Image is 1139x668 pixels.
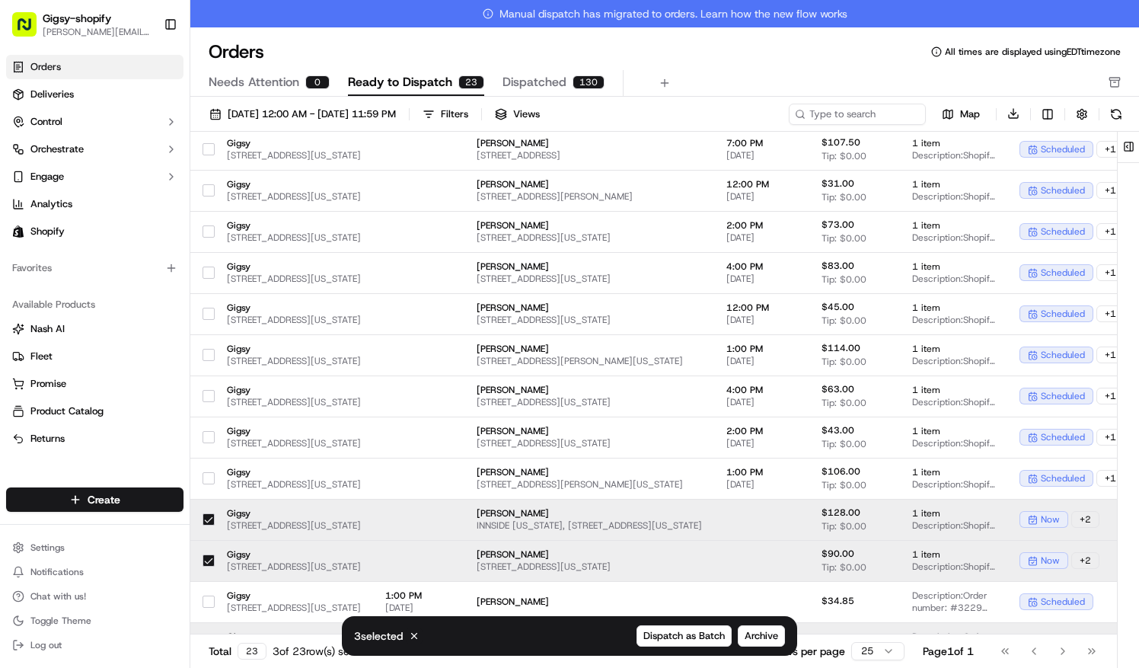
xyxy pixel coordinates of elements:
div: + 1 [1096,305,1125,322]
h1: Orders [209,40,264,64]
span: [PERSON_NAME] [47,235,123,248]
p: Rows per page [771,644,845,659]
span: Tip: $0.00 [822,561,866,574]
span: [STREET_ADDRESS][US_STATE] [227,232,361,244]
button: Refresh [1105,104,1127,125]
button: Create [6,487,183,512]
span: [STREET_ADDRESS][US_STATE] [477,273,702,285]
span: [PERSON_NAME] [47,276,123,289]
span: 7:00 PM [726,137,797,149]
span: [PERSON_NAME] [477,219,702,232]
span: Views [513,107,540,121]
span: scheduled [1041,390,1085,402]
p: Welcome 👋 [15,60,277,85]
div: Start new chat [69,145,250,160]
span: Gigsy [227,425,361,437]
span: Archive [745,629,778,643]
span: [STREET_ADDRESS][US_STATE] [227,273,361,285]
div: Total [209,643,266,660]
span: Description: Order number: #3229 for [PERSON_NAME] [912,590,995,614]
span: Description: Shopify Order #3327 for [PERSON_NAME] [912,149,995,161]
span: Dispatched [502,73,566,91]
span: Needs Attention [209,73,299,91]
button: Fleet [6,344,183,369]
span: Tip: $0.00 [822,273,866,286]
img: Sarah Lucier [15,221,40,245]
span: [DATE] [385,602,452,614]
span: [PERSON_NAME] [477,343,702,355]
span: [PERSON_NAME] [477,507,702,519]
span: Tip: $0.00 [822,150,866,162]
span: [STREET_ADDRESS][US_STATE] [477,396,702,408]
span: 1:00 PM [726,466,797,478]
span: [PERSON_NAME] [477,548,702,561]
span: [STREET_ADDRESS][US_STATE] [477,232,702,244]
span: Description: Shopify Order #3256 for [PERSON_NAME] [912,561,995,573]
span: Tip: $0.00 [822,191,866,203]
span: [STREET_ADDRESS][PERSON_NAME][US_STATE] [477,355,702,367]
span: [STREET_ADDRESS][US_STATE] [227,519,361,532]
button: [PERSON_NAME][EMAIL_ADDRESS][DOMAIN_NAME] [43,26,152,38]
span: [DATE] [726,232,797,244]
span: [STREET_ADDRESS][US_STATE] [227,355,361,367]
img: Masood Aslam [15,262,40,286]
button: Gigsy-shopify [43,11,111,26]
button: Engage [6,165,183,189]
span: $106.00 [822,465,860,478]
span: Analytics [30,197,72,211]
span: [PERSON_NAME] [477,466,702,478]
span: Description: Order number: #3230 for [PERSON_NAME] [912,631,995,655]
a: 📗Knowledge Base [9,334,123,361]
div: + 1 [1096,470,1125,487]
span: 2:00 PM [726,425,797,437]
button: Nash AI [6,317,183,341]
span: API Documentation [144,340,244,355]
span: $43.00 [822,424,854,436]
span: All times are displayed using EDT timezone [945,46,1121,58]
button: Toggle Theme [6,610,183,631]
span: [PERSON_NAME] [477,302,702,314]
span: 1:00 PM [385,590,452,602]
span: Description: Shopify Order #3280 for [PERSON_NAME] [912,478,995,491]
span: Description: Shopify Order #3328 for [PERSON_NAME] [912,396,995,408]
span: [DATE] [726,396,797,408]
span: now [1041,513,1060,526]
span: $90.00 [822,548,854,560]
span: Tip: $0.00 [822,232,866,245]
span: Tip: $0.00 [822,397,866,409]
span: 1 item [912,548,995,561]
span: 1 item [912,302,995,314]
button: Settings [6,537,183,558]
span: Log out [30,639,62,651]
a: Nash AI [12,322,177,336]
a: Returns [12,432,177,446]
span: Engage [30,170,64,184]
div: 0 [305,75,330,89]
span: 1 item [912,384,995,396]
span: 1 item [912,343,995,355]
span: 2:00 PM [726,219,797,232]
span: scheduled [1041,308,1085,320]
span: [STREET_ADDRESS][US_STATE] [227,602,361,614]
span: [STREET_ADDRESS][US_STATE] [477,314,702,326]
span: $34.85 [822,595,854,607]
img: Nash [15,14,46,45]
div: Available Products [6,292,183,317]
div: We're available if you need us! [69,160,209,172]
span: Returns [30,432,65,446]
button: Gigsy-shopify[PERSON_NAME][EMAIL_ADDRESS][DOMAIN_NAME] [6,6,158,43]
span: [STREET_ADDRESS][US_STATE] [227,314,361,326]
span: Knowledge Base [30,340,116,355]
span: Tip: $0.00 [822,315,866,327]
span: Tip: $0.00 [822,438,866,450]
span: 1 item [912,178,995,190]
span: Dispatch as Batch [643,629,725,643]
img: 9188753566659_6852d8bf1fb38e338040_72.png [32,145,59,172]
span: $114.00 [822,342,860,354]
span: Gigsy [227,137,361,149]
a: Product Catalog [12,404,177,418]
span: scheduled [1041,143,1085,155]
button: [DATE] 12:00 AM - [DATE] 11:59 PM [203,104,403,125]
span: Notifications [30,566,84,578]
span: Promise [30,377,66,391]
